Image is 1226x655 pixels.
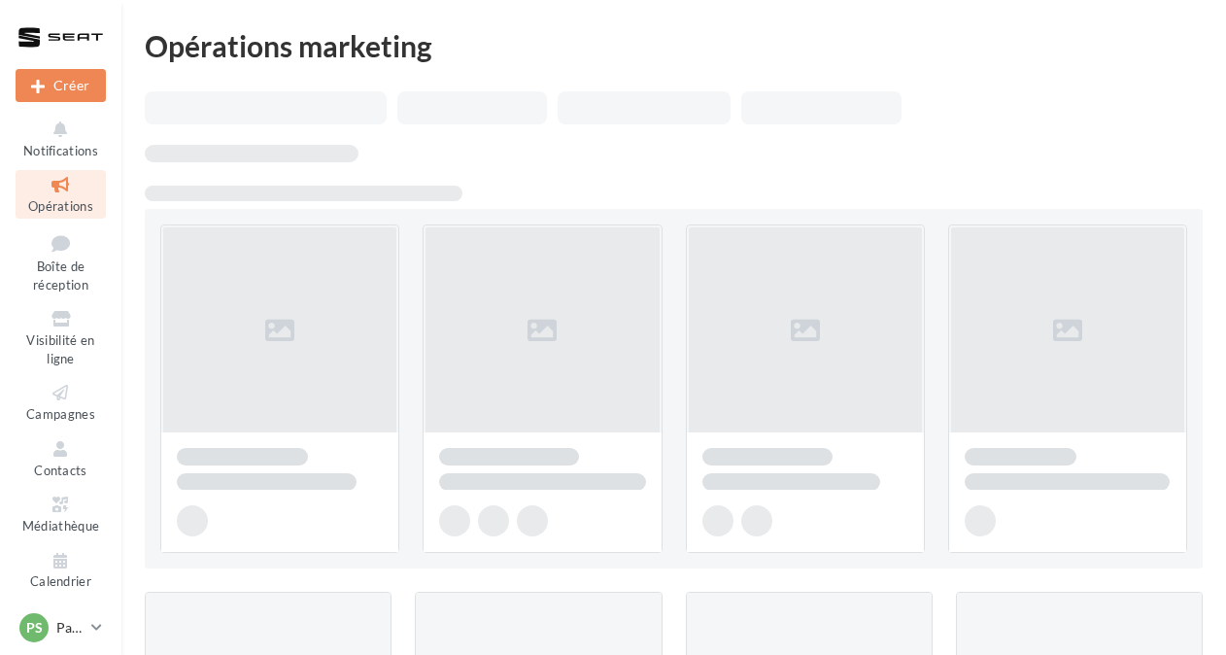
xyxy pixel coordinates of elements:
[16,490,106,537] a: Médiathèque
[28,198,93,214] span: Opérations
[34,463,87,478] span: Contacts
[22,518,100,534] span: Médiathèque
[16,226,106,297] a: Boîte de réception
[26,332,94,366] span: Visibilité en ligne
[16,69,106,102] button: Créer
[16,546,106,594] a: Calendrier
[16,170,106,218] a: Opérations
[23,143,98,158] span: Notifications
[16,434,106,482] a: Contacts
[16,115,106,162] button: Notifications
[16,378,106,426] a: Campagnes
[16,304,106,370] a: Visibilité en ligne
[33,259,88,293] span: Boîte de réception
[26,618,43,638] span: PS
[16,69,106,102] div: Nouvelle campagne
[30,574,91,590] span: Calendrier
[26,406,95,422] span: Campagnes
[56,618,84,638] p: Partenaire Seat
[16,609,106,646] a: PS Partenaire Seat
[145,31,1203,60] div: Opérations marketing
